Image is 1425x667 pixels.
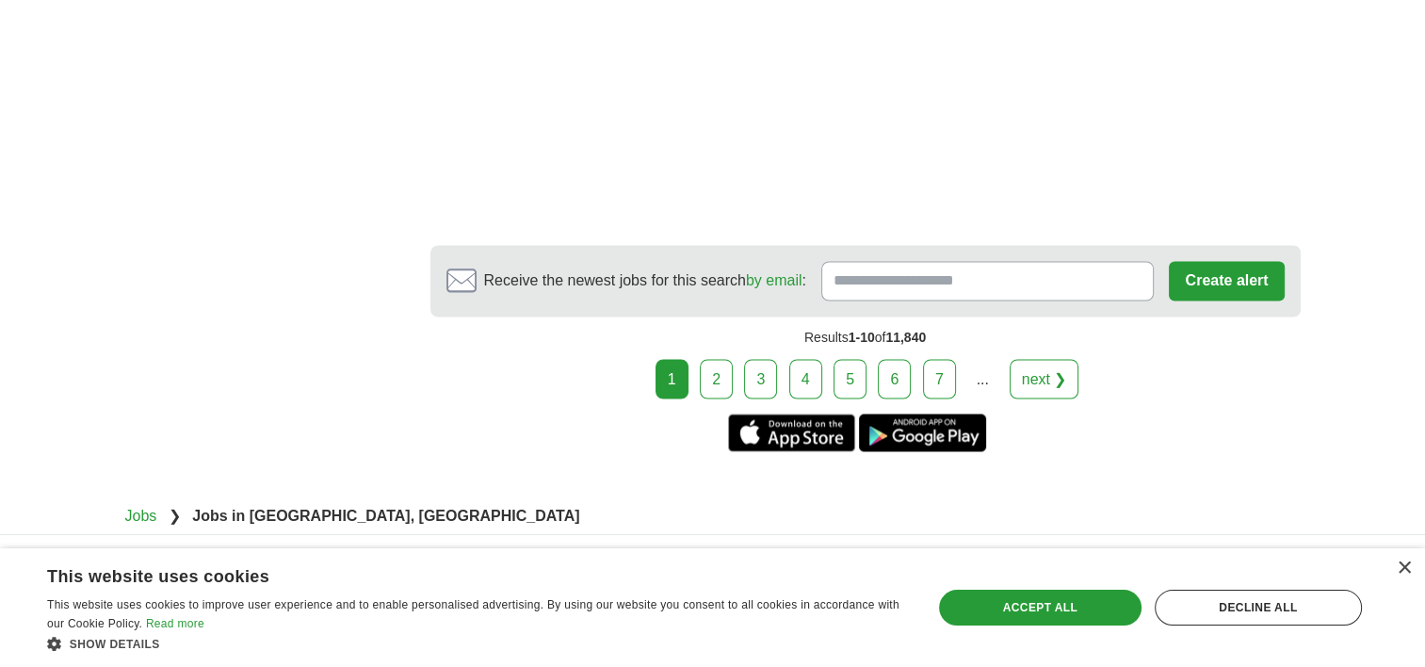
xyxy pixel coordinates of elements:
[146,617,204,630] a: Read more, opens a new window
[656,359,688,399] div: 1
[47,634,906,653] div: Show details
[744,359,777,399] a: 3
[47,560,859,588] div: This website uses cookies
[834,359,866,399] a: 5
[430,317,1301,359] div: Results of
[746,272,802,288] a: by email
[963,360,1001,398] div: ...
[484,269,806,292] span: Receive the newest jobs for this search :
[885,330,926,345] span: 11,840
[192,507,579,523] strong: Jobs in [GEOGRAPHIC_DATA], [GEOGRAPHIC_DATA]
[923,359,956,399] a: 7
[1169,261,1284,301] button: Create alert
[47,598,899,630] span: This website uses cookies to improve user experience and to enable personalised advertising. By u...
[939,590,1142,626] div: Accept all
[728,414,855,451] a: Get the iPhone app
[125,507,157,523] a: Jobs
[1155,590,1362,626] div: Decline all
[169,507,181,523] span: ❯
[789,359,822,399] a: 4
[70,638,160,651] span: Show details
[849,330,875,345] span: 1-10
[1010,359,1079,399] a: next ❯
[859,414,986,451] a: Get the Android app
[700,359,733,399] a: 2
[878,359,911,399] a: 6
[1397,561,1411,576] div: Close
